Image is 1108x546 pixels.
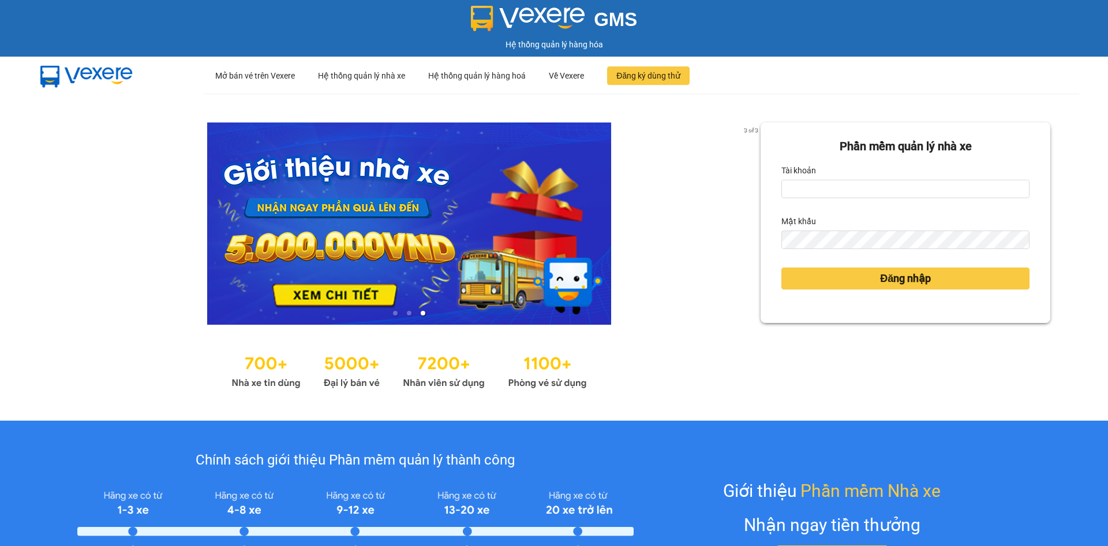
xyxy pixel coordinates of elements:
[781,161,816,180] label: Tài khoản
[723,477,941,504] div: Giới thiệu
[318,57,405,94] div: Hệ thống quản lý nhà xe
[781,231,1030,249] input: Mật khẩu
[616,69,680,82] span: Đăng ký dùng thử
[607,66,690,85] button: Đăng ký dùng thử
[29,57,144,95] img: mbUUG5Q.png
[471,17,638,27] a: GMS
[428,57,526,94] div: Hệ thống quản lý hàng hoá
[781,180,1030,198] input: Tài khoản
[58,122,74,325] button: previous slide / item
[215,57,295,94] div: Mở bán vé trên Vexere
[800,477,941,504] span: Phần mềm Nhà xe
[744,122,761,325] button: next slide / item
[781,212,816,231] label: Mật khẩu
[744,511,920,538] div: Nhận ngay tiền thưởng
[594,9,637,30] span: GMS
[781,268,1030,289] button: Đăng nhập
[421,311,425,315] li: slide item 3
[880,270,931,287] span: Đăng nhập
[471,6,585,31] img: logo 2
[781,138,1030,155] div: Phần mềm quản lý nhà xe
[740,122,761,138] p: 3 of 3
[231,348,587,392] img: Statistics.png
[549,57,584,94] div: Về Vexere
[77,450,633,471] div: Chính sách giới thiệu Phần mềm quản lý thành công
[3,38,1105,51] div: Hệ thống quản lý hàng hóa
[393,311,398,315] li: slide item 1
[407,311,411,315] li: slide item 2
